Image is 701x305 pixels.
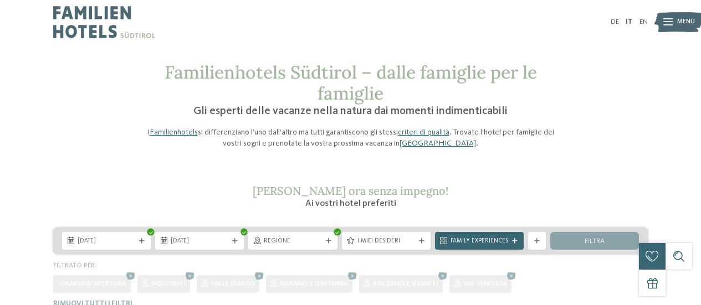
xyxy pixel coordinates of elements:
a: IT [626,18,633,25]
span: Ai vostri hotel preferiti [305,199,396,208]
a: DE [611,18,619,25]
span: Family Experiences [451,237,508,246]
span: Gli esperti delle vacanze nella natura dai momenti indimenticabili [193,106,508,117]
a: criteri di qualità [398,128,449,136]
a: EN [639,18,648,25]
span: Familienhotels Südtirol – dalle famiglie per le famiglie [165,61,537,105]
span: [DATE] [78,237,135,246]
a: [GEOGRAPHIC_DATA] [400,139,476,147]
span: Regione [264,237,321,246]
span: Menu [677,18,695,27]
p: I si differenziano l’uno dall’altro ma tutti garantiscono gli stessi . Trovate l’hotel per famigl... [140,127,561,149]
a: Familienhotels [150,128,198,136]
span: [DATE] [171,237,228,246]
span: [PERSON_NAME] ora senza impegno! [253,184,448,198]
span: I miei desideri [357,237,415,246]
